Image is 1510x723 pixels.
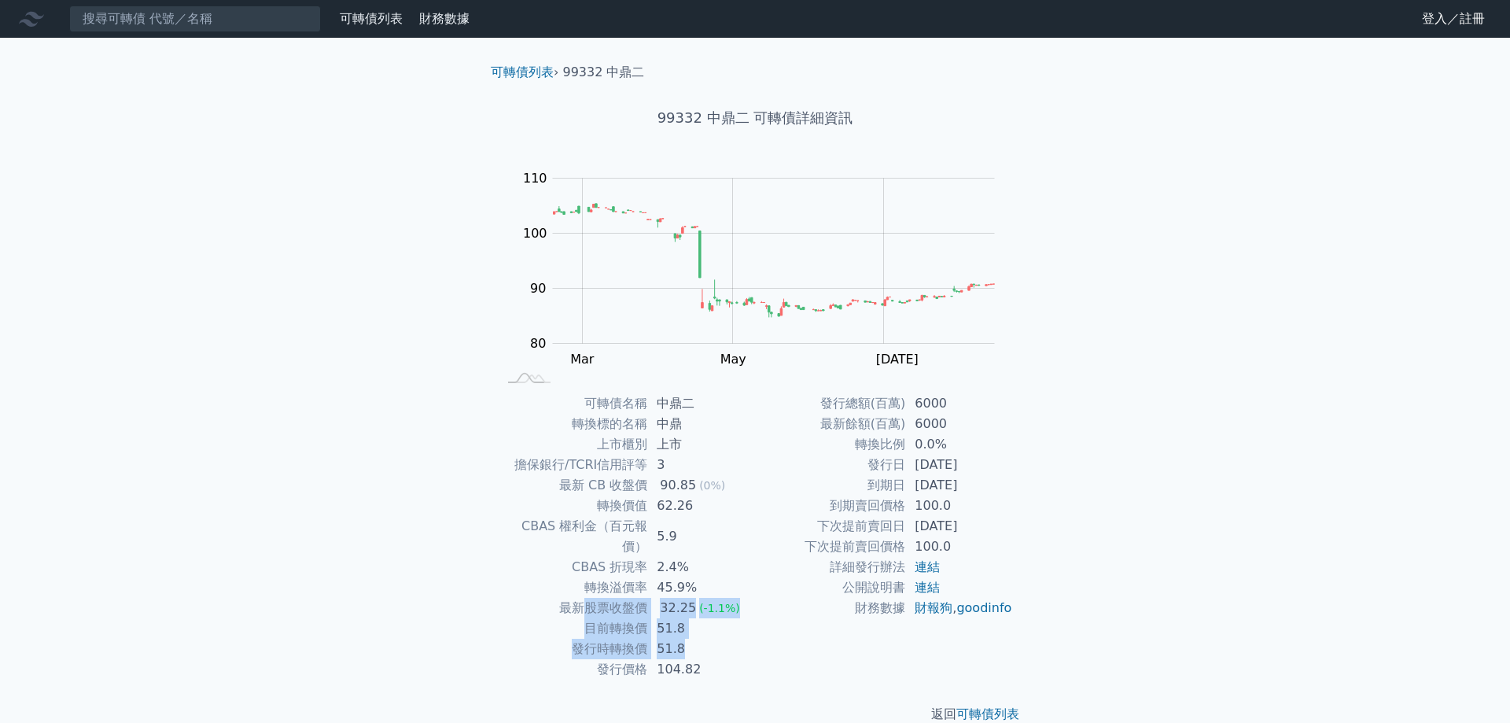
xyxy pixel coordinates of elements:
td: 2.4% [647,557,755,577]
td: 51.8 [647,618,755,639]
a: 可轉債列表 [340,11,403,26]
tspan: Mar [570,352,595,367]
td: 詳細發行辦法 [755,557,905,577]
td: 下次提前賣回日 [755,516,905,537]
td: 100.0 [905,537,1013,557]
td: 可轉債名稱 [497,393,647,414]
a: 財報狗 [915,600,952,615]
td: 最新股票收盤價 [497,598,647,618]
td: 中鼎二 [647,393,755,414]
td: [DATE] [905,475,1013,496]
tspan: [DATE] [876,352,919,367]
td: 到期日 [755,475,905,496]
td: 擔保銀行/TCRI信用評等 [497,455,647,475]
td: 財務數據 [755,598,905,618]
a: 連結 [915,580,940,595]
a: 可轉債列表 [491,65,554,79]
td: 最新 CB 收盤價 [497,475,647,496]
a: 可轉債列表 [956,706,1019,721]
td: , [905,598,1013,618]
span: (0%) [699,479,725,492]
a: 登入／註冊 [1409,6,1497,31]
td: 目前轉換價 [497,618,647,639]
h1: 99332 中鼎二 可轉債詳細資訊 [478,107,1032,129]
td: 3 [647,455,755,475]
a: goodinfo [956,600,1011,615]
td: 公開說明書 [755,577,905,598]
td: [DATE] [905,516,1013,537]
td: CBAS 權利金（百元報價） [497,516,647,557]
td: 中鼎 [647,414,755,434]
li: › [491,63,558,82]
td: 最新餘額(百萬) [755,414,905,434]
td: 上市 [647,434,755,455]
td: 上市櫃別 [497,434,647,455]
td: 轉換比例 [755,434,905,455]
li: 99332 中鼎二 [563,63,645,82]
td: 轉換標的名稱 [497,414,647,434]
td: 6000 [905,393,1013,414]
input: 搜尋可轉債 代號／名稱 [69,6,321,32]
span: (-1.1%) [699,602,740,614]
td: 0.0% [905,434,1013,455]
td: 轉換溢價率 [497,577,647,598]
tspan: 100 [523,226,547,241]
td: 100.0 [905,496,1013,516]
td: 6000 [905,414,1013,434]
g: Chart [515,171,1018,399]
td: CBAS 折現率 [497,557,647,577]
tspan: 80 [530,336,546,351]
div: 聊天小工具 [1431,647,1510,723]
iframe: Chat Widget [1431,647,1510,723]
td: 發行時轉換價 [497,639,647,659]
td: 發行總額(百萬) [755,393,905,414]
td: 62.26 [647,496,755,516]
div: 32.25 [657,598,699,618]
td: 104.82 [647,659,755,680]
td: 到期賣回價格 [755,496,905,516]
td: [DATE] [905,455,1013,475]
td: 轉換價值 [497,496,647,516]
td: 發行日 [755,455,905,475]
tspan: May [720,352,746,367]
a: 連結 [915,559,940,574]
td: 下次提前賣回價格 [755,537,905,557]
a: 財務數據 [419,11,470,26]
td: 51.8 [647,639,755,659]
tspan: 110 [523,171,547,186]
td: 發行價格 [497,659,647,680]
tspan: 90 [530,281,546,296]
td: 45.9% [647,577,755,598]
div: 90.85 [657,475,699,496]
td: 5.9 [647,516,755,557]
